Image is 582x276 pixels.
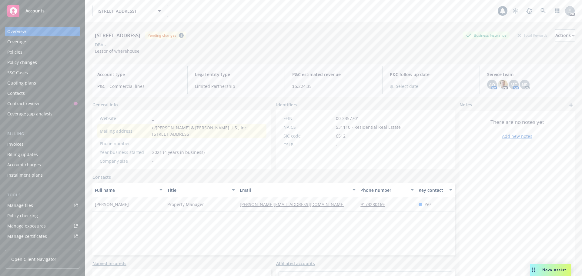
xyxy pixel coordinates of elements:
[165,183,237,197] button: Title
[490,118,544,126] span: There are no notes yet
[7,58,37,67] div: Policy changes
[7,78,36,88] div: Quoting plans
[7,37,26,47] div: Coverage
[283,133,333,139] div: SIC code
[5,88,80,98] a: Contacts
[152,115,154,121] a: -
[25,8,45,13] span: Accounts
[100,128,150,134] div: Mailing address
[509,5,521,17] a: Stop snowing
[5,99,80,108] a: Contract review
[7,160,41,170] div: Account charges
[551,5,563,17] a: Switch app
[283,141,333,148] div: CSLB
[92,183,165,197] button: Full name
[276,101,297,108] span: Identifiers
[237,183,358,197] button: Email
[152,140,154,147] span: -
[11,256,56,262] span: Open Client Navigator
[167,187,228,193] div: Title
[5,211,80,221] a: Policy checking
[5,201,80,210] a: Manage files
[396,83,418,89] span: Select date
[240,187,349,193] div: Email
[98,8,150,14] span: [STREET_ADDRESS]
[5,221,80,231] span: Manage exposures
[7,88,25,98] div: Contacts
[276,260,315,267] a: Affiliated accounts
[283,115,333,121] div: FEIN
[5,139,80,149] a: Invoices
[425,201,432,208] span: Yes
[530,264,537,276] div: Drag to move
[360,187,407,193] div: Phone number
[7,242,36,251] div: Manage BORs
[460,101,472,109] span: Notes
[152,158,154,164] span: -
[487,71,570,78] span: Service team
[7,109,52,119] div: Coverage gap analysis
[92,174,111,180] a: Contacts
[5,78,80,88] a: Quoting plans
[283,124,333,130] div: NAICS
[167,201,204,208] span: Property Manager
[463,32,510,39] div: Business Insurance
[100,140,150,147] div: Phone number
[514,32,550,39] div: Total Rewards
[7,47,22,57] div: Policies
[92,32,143,39] div: [STREET_ADDRESS]
[7,231,47,241] div: Manage certificates
[537,5,549,17] a: Search
[152,149,205,155] span: 2021 (4 years in business)
[416,183,455,197] button: Key contact
[240,201,350,207] a: [PERSON_NAME][EMAIL_ADDRESS][DOMAIN_NAME]
[5,160,80,170] a: Account charges
[292,83,375,89] span: $5,224.35
[555,29,575,42] button: Actions
[510,81,517,88] span: MC
[95,48,139,54] span: Lessor of wherehouse
[522,81,528,88] span: NR
[530,264,571,276] button: Nova Assist
[7,211,38,221] div: Policy checking
[92,101,118,108] span: General info
[7,150,38,159] div: Billing updates
[7,27,26,36] div: Overview
[7,68,28,78] div: SSC Cases
[148,33,176,38] div: Pending changes
[100,149,150,155] div: Year business started
[100,158,150,164] div: Company size
[5,27,80,36] a: Overview
[5,242,80,251] a: Manage BORs
[336,141,337,148] span: -
[5,131,80,137] div: Billing
[360,201,390,207] a: 9173280169
[5,37,80,47] a: Coverage
[7,221,46,231] div: Manage exposures
[419,187,446,193] div: Key contact
[5,2,80,19] a: Accounts
[5,68,80,78] a: SSC Cases
[5,170,80,180] a: Installment plans
[336,115,359,121] span: 00-3357701
[390,71,473,78] span: P&C follow up date
[92,260,126,267] a: Named insureds
[292,71,375,78] span: P&C estimated revenue
[195,71,278,78] span: Legal entity type
[489,81,495,88] span: AO
[523,5,535,17] a: Report a Bug
[7,170,43,180] div: Installment plans
[5,231,80,241] a: Manage certificates
[100,115,150,121] div: Website
[542,267,566,272] span: Nova Assist
[152,125,264,137] span: c/[PERSON_NAME] & [PERSON_NAME] U.S., Inc. [STREET_ADDRESS]
[145,32,186,39] span: Pending changes
[95,42,106,48] div: DBA: -
[195,83,278,89] span: Limited Partnership
[358,183,416,197] button: Phone number
[95,201,129,208] span: [PERSON_NAME]
[92,5,168,17] button: [STREET_ADDRESS]
[336,133,346,139] span: 6512
[7,99,39,108] div: Contract review
[5,47,80,57] a: Policies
